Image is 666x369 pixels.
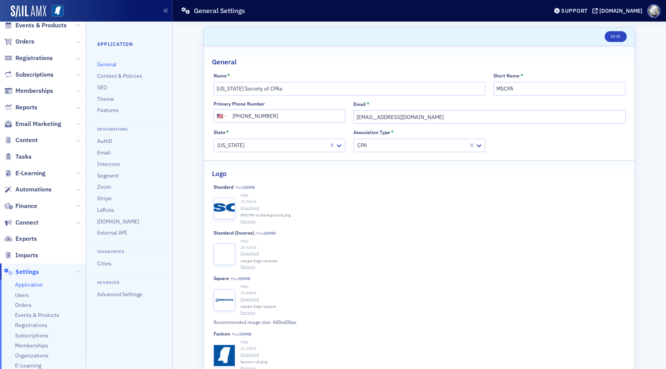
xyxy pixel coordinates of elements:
a: Cities [97,260,111,267]
div: [DOMAIN_NAME] [599,7,642,14]
a: Events & Products [15,312,59,319]
div: PNG [240,339,626,346]
span: Subscriptions [15,332,49,339]
div: Standard (Inverse) [214,230,254,236]
a: Application [15,281,43,288]
abbr: This field is required [520,72,523,79]
a: Users [15,292,29,299]
div: PNG [240,193,626,199]
div: 21.42 KB [240,346,626,352]
a: Zoom [97,183,111,190]
div: Name [214,73,227,79]
span: 250MB [239,332,251,337]
a: Memberships [4,87,53,95]
span: Tasks [15,153,32,161]
span: Email Marketing [15,120,61,128]
a: Imports [4,251,38,260]
span: Automations [15,185,52,194]
div: Support [561,7,588,14]
button: Save [605,31,627,42]
abbr: This field is required [367,101,370,108]
a: Download [240,205,626,211]
span: mscpa-logo-reverse [240,258,277,264]
span: Content [15,136,38,144]
div: Square [214,275,229,281]
span: Exports [15,235,37,243]
span: Reports [15,103,37,112]
a: Features [97,107,119,114]
a: SEO [97,84,107,91]
span: Max [235,185,255,190]
button: [DOMAIN_NAME] [592,8,645,13]
img: SailAMX [52,5,64,17]
a: Download [240,352,626,358]
a: Finance [4,202,37,210]
a: Orders [15,302,32,309]
span: Registrations [15,54,53,62]
a: LaRuta [97,206,114,213]
span: Max [256,231,276,236]
a: Orders [4,37,34,46]
a: Registrations [15,322,47,329]
a: Automations [4,185,52,194]
a: Download [240,296,626,302]
a: Stripe [97,195,112,202]
a: Advanced Settings [97,291,142,298]
a: SailAMX [11,5,46,18]
div: PNG [240,238,626,245]
a: Events & Products [4,21,67,30]
a: Organizations [15,352,49,359]
a: Memberships [15,342,48,349]
a: E-Learning [4,169,45,178]
div: Recommended image size: 600x600px [214,319,473,325]
abbr: This field is required [226,129,229,136]
span: Imports [15,251,38,260]
span: Max [231,276,250,281]
div: Association Type [353,129,390,135]
div: Favicon [214,331,230,337]
abbr: This field is required [391,129,394,136]
a: Auth0 [97,138,112,144]
a: Segment [97,172,119,179]
span: MSCPA-no background.png [240,212,291,218]
a: Settings [4,268,39,276]
a: Subscriptions [4,70,54,79]
h2: General [212,57,237,67]
div: PNG [240,284,626,290]
span: Max [232,332,251,337]
a: External API [97,229,127,236]
a: Email Marketing [4,120,61,128]
div: Short Name [493,73,520,79]
a: Download [240,250,626,257]
span: Memberships [15,87,53,95]
a: Tasks [4,153,32,161]
a: Connect [4,218,39,227]
div: Email [353,101,366,107]
a: Exports [4,235,37,243]
span: Orders [15,37,34,46]
span: 250MB [238,276,250,281]
button: Remove [240,310,256,316]
a: Theme [97,96,114,102]
a: General [97,61,116,68]
div: 39.56 KB [240,199,626,205]
span: Connect [15,218,39,227]
div: Standard [214,184,234,190]
a: View Homepage [46,5,64,18]
h4: Advanced [92,278,167,285]
a: Reports [4,103,37,112]
a: Content & Policies [97,72,142,79]
h4: Integrations [92,125,167,133]
a: Intercom [97,161,120,168]
div: 29.84 KB [240,290,626,296]
span: Profile [647,4,661,18]
a: Email [97,149,111,156]
div: 20.52 KB [240,245,626,251]
h2: Logo [212,169,227,179]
